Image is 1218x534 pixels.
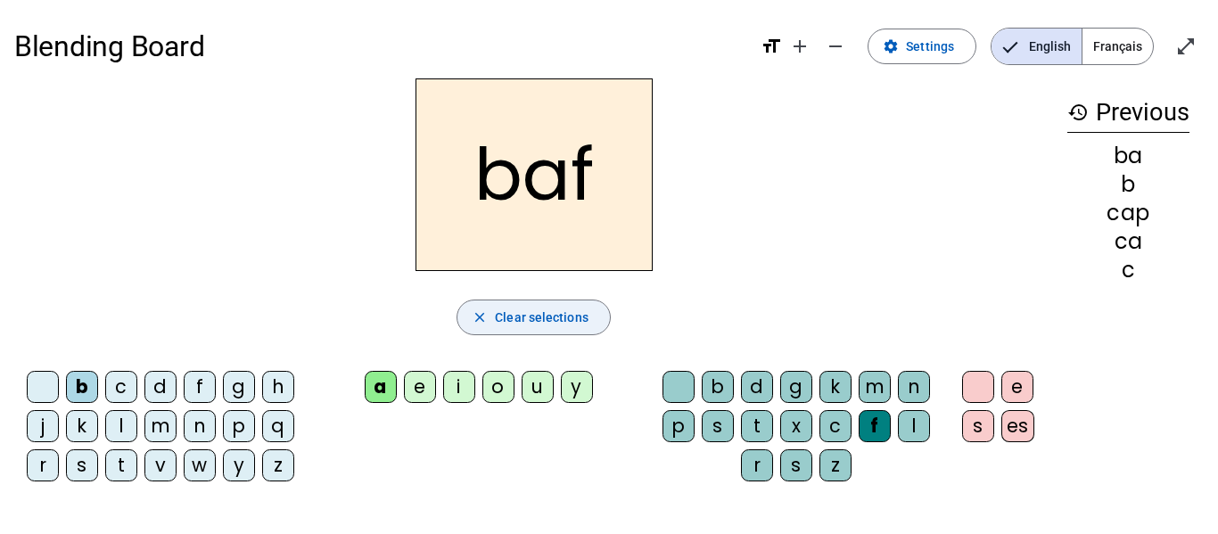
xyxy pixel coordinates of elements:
div: f [859,410,891,442]
div: v [144,449,177,481]
button: Clear selections [457,300,611,335]
div: b [66,371,98,403]
div: cap [1067,202,1189,224]
div: h [262,371,294,403]
div: b [1067,174,1189,195]
div: s [780,449,812,481]
div: s [66,449,98,481]
div: q [262,410,294,442]
div: es [1001,410,1034,442]
div: c [1067,259,1189,281]
mat-button-toggle-group: Language selection [991,28,1154,65]
button: Increase font size [782,29,818,64]
div: ca [1067,231,1189,252]
div: l [898,410,930,442]
div: y [223,449,255,481]
div: y [561,371,593,403]
button: Decrease font size [818,29,853,64]
div: s [702,410,734,442]
h1: Blending Board [14,18,746,75]
div: j [27,410,59,442]
div: s [962,410,994,442]
div: i [443,371,475,403]
div: t [105,449,137,481]
div: e [404,371,436,403]
mat-icon: close [472,309,488,325]
div: b [702,371,734,403]
mat-icon: add [789,36,811,57]
span: Français [1082,29,1153,64]
mat-icon: open_in_full [1175,36,1197,57]
mat-icon: settings [883,38,899,54]
h2: baf [416,78,653,271]
div: m [859,371,891,403]
div: n [898,371,930,403]
div: m [144,410,177,442]
div: e [1001,371,1033,403]
mat-icon: history [1067,102,1089,123]
div: k [819,371,852,403]
div: t [741,410,773,442]
div: u [522,371,554,403]
div: o [482,371,514,403]
h3: Previous [1067,93,1189,133]
div: ba [1067,145,1189,167]
div: k [66,410,98,442]
mat-icon: remove [825,36,846,57]
div: c [819,410,852,442]
button: Settings [868,29,976,64]
div: g [223,371,255,403]
button: Enter full screen [1168,29,1204,64]
div: r [27,449,59,481]
span: Clear selections [495,307,588,328]
div: p [223,410,255,442]
div: x [780,410,812,442]
mat-icon: format_size [761,36,782,57]
div: n [184,410,216,442]
div: c [105,371,137,403]
div: d [741,371,773,403]
div: g [780,371,812,403]
div: p [662,410,695,442]
div: f [184,371,216,403]
div: a [365,371,397,403]
div: d [144,371,177,403]
div: l [105,410,137,442]
div: r [741,449,773,481]
div: w [184,449,216,481]
div: z [262,449,294,481]
span: English [992,29,1082,64]
span: Settings [906,36,954,57]
div: z [819,449,852,481]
